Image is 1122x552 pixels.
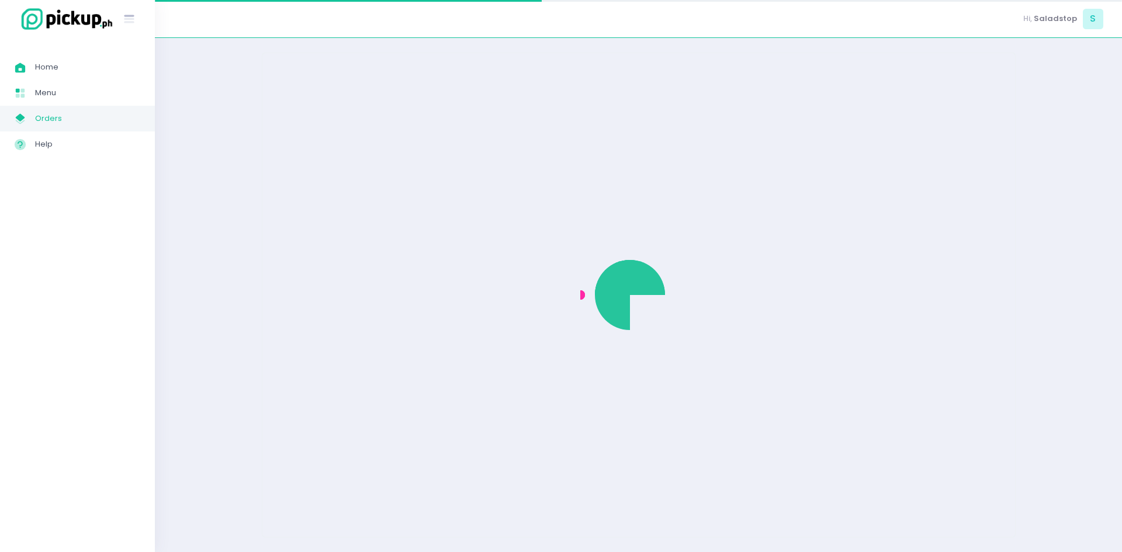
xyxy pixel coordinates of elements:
[35,137,140,152] span: Help
[1083,9,1103,29] span: S
[35,111,140,126] span: Orders
[35,60,140,75] span: Home
[35,85,140,100] span: Menu
[15,6,114,32] img: logo
[1034,13,1077,25] span: Saladstop
[1023,13,1032,25] span: Hi,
